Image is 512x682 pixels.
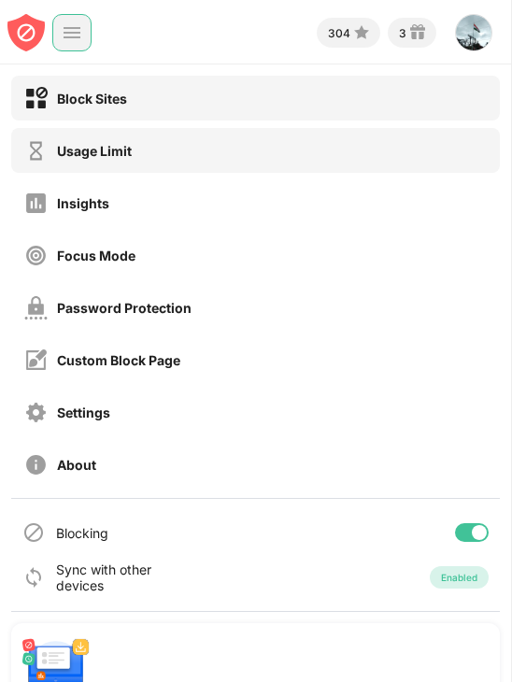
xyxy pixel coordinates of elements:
img: points-small.svg [350,21,373,44]
div: Block Sites [57,91,127,107]
div: Blocking [56,525,108,541]
div: Insights [57,195,109,211]
img: blocksite-icon-red.svg [7,14,45,51]
div: Usage Limit [57,143,132,159]
div: 304 [328,26,350,40]
div: Enabled [441,572,477,583]
img: block-on.svg [24,87,48,110]
img: ACg8ocIxdsIN8PBNjORFBoTqsqkMPLyIEkYnW6s91ZRMn_T9dTOYsok=s96-c [455,14,492,51]
div: Focus Mode [57,248,135,263]
div: 3 [399,26,406,40]
img: sync-icon.svg [22,566,45,589]
div: Password Protection [57,300,192,316]
img: time-usage-off.svg [24,139,48,163]
img: blocking-icon.svg [22,521,45,544]
div: Sync with other devices [56,561,152,593]
img: reward-small.svg [406,21,429,44]
img: customize-block-page-off.svg [24,348,48,372]
img: about-off.svg [24,453,48,476]
div: Custom Block Page [57,352,180,368]
div: Settings [57,405,110,420]
img: focus-off.svg [24,244,48,267]
div: About [57,457,96,473]
img: password-protection-off.svg [24,296,48,320]
img: insights-off.svg [24,192,48,215]
img: settings-off.svg [24,401,48,424]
